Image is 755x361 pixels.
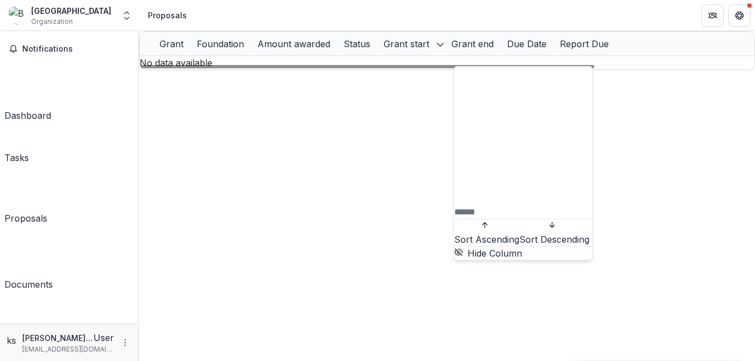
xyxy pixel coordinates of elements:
[190,32,251,56] div: Foundation
[454,247,522,260] button: Hide Column
[445,32,500,56] div: Grant end
[4,151,29,164] div: Tasks
[500,37,553,51] div: Due Date
[337,37,377,51] div: Status
[728,4,751,27] button: Get Help
[143,7,191,23] nav: breadcrumb
[4,212,47,225] div: Proposals
[500,32,553,56] div: Due Date
[519,234,589,245] span: Sort Descending
[4,169,47,225] a: Proposals
[337,32,377,56] div: Status
[251,32,337,56] div: Amount awarded
[377,37,436,51] div: Grant start
[190,37,251,51] div: Foundation
[4,229,53,291] a: Documents
[454,234,519,245] span: Sort Ascending
[22,344,114,354] p: [EMAIL_ADDRESS][DOMAIN_NAME]
[4,278,53,291] div: Documents
[119,4,135,27] button: Open entity switcher
[553,37,615,51] div: Report Due
[445,37,500,51] div: Grant end
[454,219,519,246] button: Sort Ascending
[140,56,754,69] p: No data available
[31,17,73,27] span: Organization
[251,37,337,51] div: Amount awarded
[118,336,132,349] button: More
[702,4,724,27] button: Partners
[4,127,29,164] a: Tasks
[153,32,190,56] div: Grant
[436,40,445,49] svg: sorted descending
[553,32,615,56] div: Report Due
[9,7,27,24] img: Beit Berl College
[22,332,93,344] p: [PERSON_NAME] [PERSON_NAME]
[31,5,111,17] div: [GEOGRAPHIC_DATA]
[22,44,130,54] span: Notifications
[7,334,18,347] div: keren bittan shemesh
[4,40,134,58] button: Notifications
[153,37,190,51] div: Grant
[93,331,114,344] p: User
[4,109,51,122] div: Dashboard
[377,32,445,56] div: Grant start
[4,62,51,122] a: Dashboard
[148,9,187,21] div: Proposals
[519,219,589,246] button: Sort Descending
